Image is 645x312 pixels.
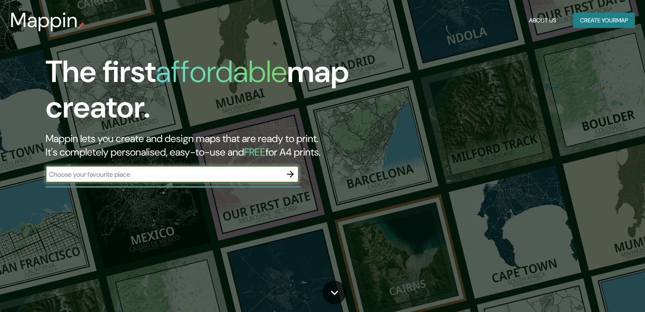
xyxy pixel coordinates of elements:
input: Choose your favourite place [46,170,282,179]
h5: FREE [244,145,266,159]
h3: Mappin [10,8,78,32]
h1: The first map creator. [46,54,368,132]
img: mappin-pin [78,22,85,29]
button: Create yourmap [573,13,635,28]
h1: affordable [156,52,287,91]
h2: Mappin lets you create and design maps that are ready to print. It's completely personalised, eas... [46,132,368,159]
button: About Us [526,13,560,28]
